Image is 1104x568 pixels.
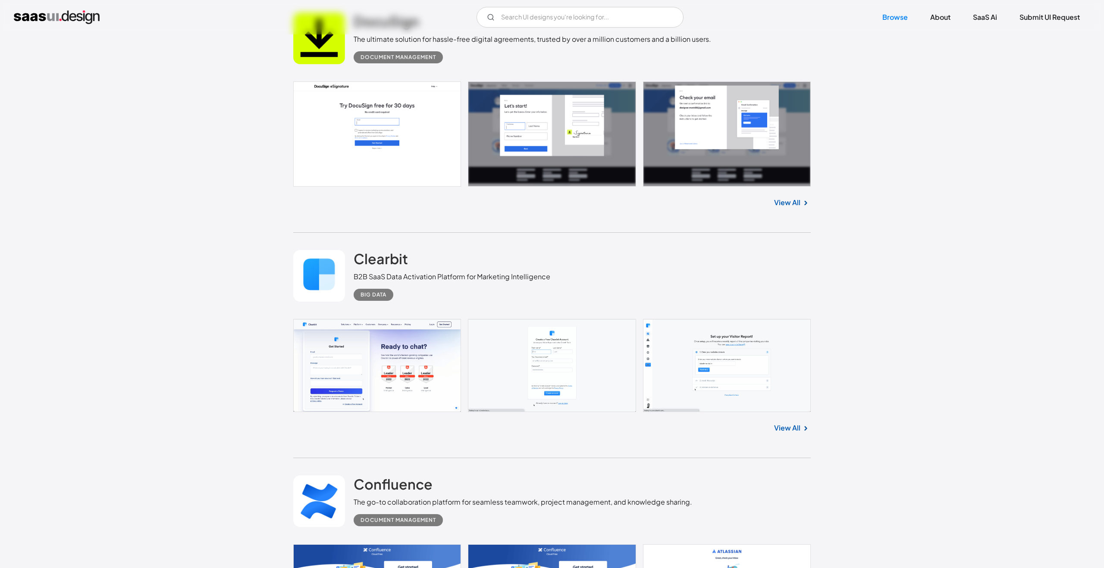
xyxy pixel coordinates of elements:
[354,475,433,497] a: Confluence
[774,423,800,433] a: View All
[354,34,711,44] div: The ultimate solution for hassle-free digital agreements, trusted by over a million customers and...
[14,10,100,24] a: home
[354,272,550,282] div: B2B SaaS Data Activation Platform for Marketing Intelligence
[361,52,436,62] div: Document Management
[872,8,918,27] a: Browse
[354,475,433,493] h2: Confluence
[354,250,408,272] a: Clearbit
[361,290,386,300] div: Big Data
[361,515,436,525] div: Document Management
[1009,8,1090,27] a: Submit UI Request
[774,197,800,208] a: View All
[477,7,684,28] input: Search UI designs you're looking for...
[477,7,684,28] form: Email Form
[354,250,408,267] h2: Clearbit
[354,497,692,507] div: The go-to collaboration platform for seamless teamwork, project management, and knowledge sharing.
[920,8,961,27] a: About
[963,8,1007,27] a: SaaS Ai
